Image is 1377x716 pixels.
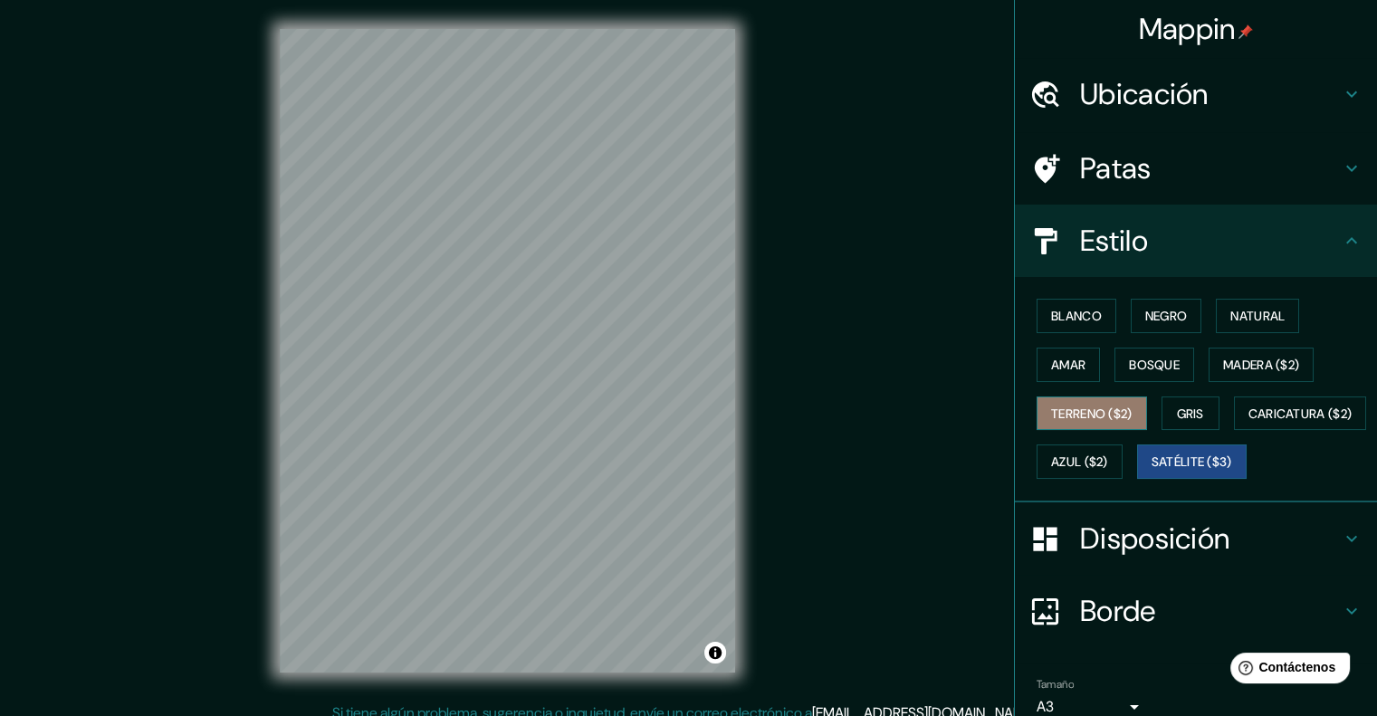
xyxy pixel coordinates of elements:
[280,29,735,673] canvas: Mapa
[1051,406,1133,422] font: Terreno ($2)
[1216,299,1299,333] button: Natural
[1037,677,1074,692] font: Tamaño
[1177,406,1204,422] font: Gris
[1145,308,1188,324] font: Negro
[1209,348,1314,382] button: Madera ($2)
[1114,348,1194,382] button: Bosque
[1080,75,1209,113] font: Ubicación
[1015,58,1377,130] div: Ubicación
[1129,357,1180,373] font: Bosque
[1080,149,1152,187] font: Patas
[1037,348,1100,382] button: Amar
[1015,132,1377,205] div: Patas
[1037,299,1116,333] button: Blanco
[1015,502,1377,575] div: Disposición
[1080,520,1229,558] font: Disposición
[1037,697,1054,716] font: A3
[1230,308,1285,324] font: Natural
[1248,406,1353,422] font: Caricatura ($2)
[1051,357,1085,373] font: Amar
[1015,205,1377,277] div: Estilo
[1037,396,1147,431] button: Terreno ($2)
[1015,575,1377,647] div: Borde
[1080,592,1156,630] font: Borde
[1223,357,1299,373] font: Madera ($2)
[704,642,726,663] button: Activar o desactivar atribución
[1139,10,1236,48] font: Mappin
[1131,299,1202,333] button: Negro
[1051,308,1102,324] font: Blanco
[1152,454,1232,471] font: Satélite ($3)
[1162,396,1219,431] button: Gris
[1234,396,1367,431] button: Caricatura ($2)
[1216,645,1357,696] iframe: Lanzador de widgets de ayuda
[1137,444,1247,479] button: Satélite ($3)
[1238,24,1253,39] img: pin-icon.png
[1051,454,1108,471] font: Azul ($2)
[1080,222,1148,260] font: Estilo
[1037,444,1123,479] button: Azul ($2)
